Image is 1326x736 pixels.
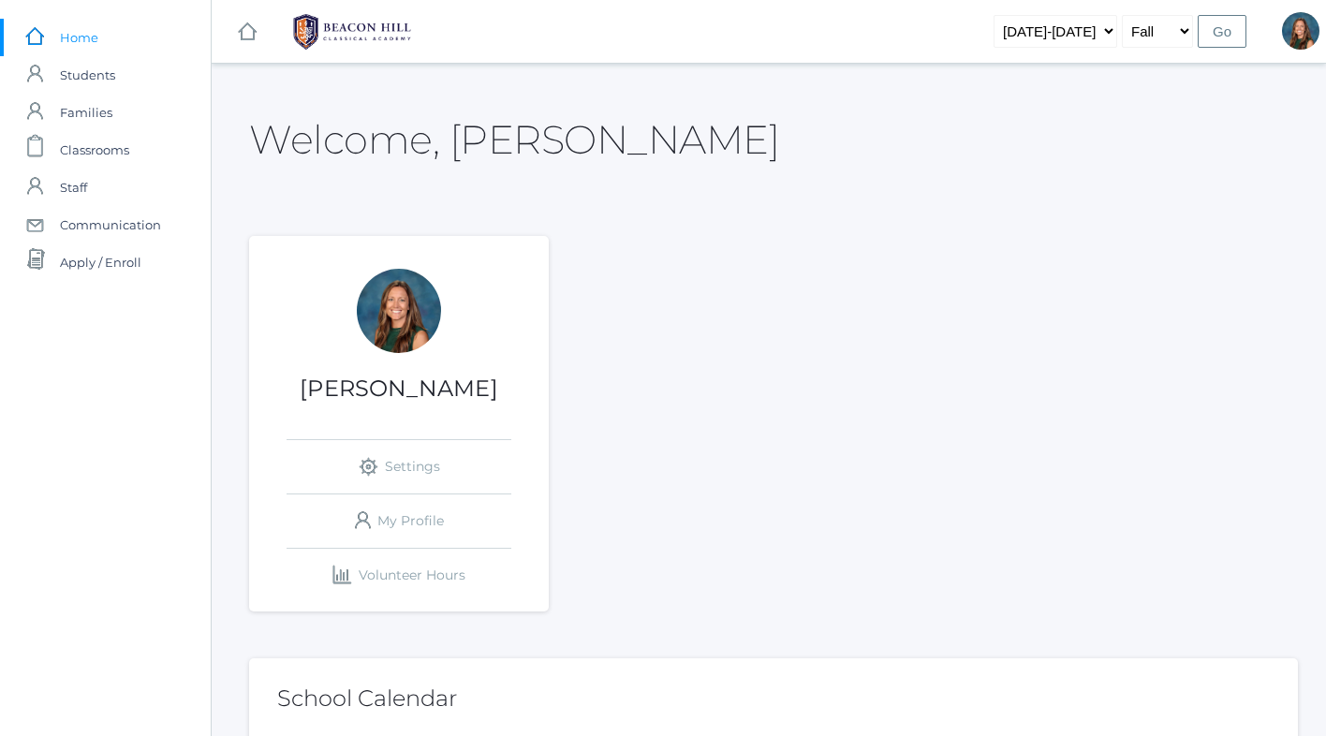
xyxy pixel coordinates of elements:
[60,94,112,131] span: Families
[287,494,511,548] a: My Profile
[249,376,549,401] h1: [PERSON_NAME]
[357,269,441,353] div: Andrea Deutsch
[1198,15,1246,48] input: Go
[60,56,115,94] span: Students
[60,206,161,243] span: Communication
[1282,12,1319,50] div: Andrea Deutsch
[277,686,1270,711] h2: School Calendar
[287,549,511,602] a: Volunteer Hours
[60,169,87,206] span: Staff
[60,131,129,169] span: Classrooms
[282,8,422,55] img: 1_BHCALogos-05.png
[60,243,141,281] span: Apply / Enroll
[60,19,98,56] span: Home
[287,440,511,493] a: Settings
[249,118,779,161] h2: Welcome, [PERSON_NAME]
